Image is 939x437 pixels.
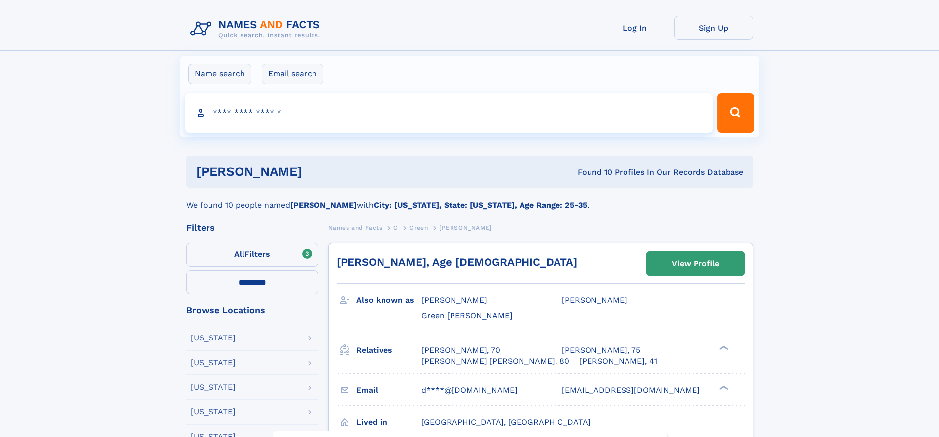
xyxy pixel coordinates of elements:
span: [PERSON_NAME] [421,295,487,304]
img: Logo Names and Facts [186,16,328,42]
a: [PERSON_NAME], 75 [562,345,640,356]
div: Filters [186,223,318,232]
div: Found 10 Profiles In Our Records Database [440,167,743,178]
h3: Also known as [356,292,421,308]
span: G [393,224,398,231]
span: [PERSON_NAME] [562,295,627,304]
label: Name search [188,64,251,84]
a: [PERSON_NAME], 41 [579,356,657,367]
a: [PERSON_NAME], 70 [421,345,500,356]
a: G [393,221,398,234]
span: [PERSON_NAME] [439,224,492,231]
label: Filters [186,243,318,267]
a: Log In [595,16,674,40]
h3: Relatives [356,342,421,359]
a: [PERSON_NAME], Age [DEMOGRAPHIC_DATA] [337,256,577,268]
b: [PERSON_NAME] [290,201,357,210]
label: Email search [262,64,323,84]
span: [GEOGRAPHIC_DATA], [GEOGRAPHIC_DATA] [421,417,591,427]
div: [US_STATE] [191,359,236,367]
div: ❯ [717,344,729,351]
b: City: [US_STATE], State: [US_STATE], Age Range: 25-35 [374,201,587,210]
div: [US_STATE] [191,408,236,416]
div: [US_STATE] [191,383,236,391]
a: View Profile [647,252,744,275]
a: [PERSON_NAME] [PERSON_NAME], 80 [421,356,569,367]
input: search input [185,93,713,133]
h3: Email [356,382,421,399]
div: We found 10 people named with . [186,188,753,211]
span: Green [PERSON_NAME] [421,311,513,320]
a: Green [409,221,428,234]
a: Names and Facts [328,221,383,234]
div: View Profile [672,252,719,275]
span: Green [409,224,428,231]
h1: [PERSON_NAME] [196,166,440,178]
a: Sign Up [674,16,753,40]
span: All [234,249,244,259]
div: Browse Locations [186,306,318,315]
h3: Lived in [356,414,421,431]
span: [EMAIL_ADDRESS][DOMAIN_NAME] [562,385,700,395]
div: [US_STATE] [191,334,236,342]
button: Search Button [717,93,754,133]
div: ❯ [717,384,729,391]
